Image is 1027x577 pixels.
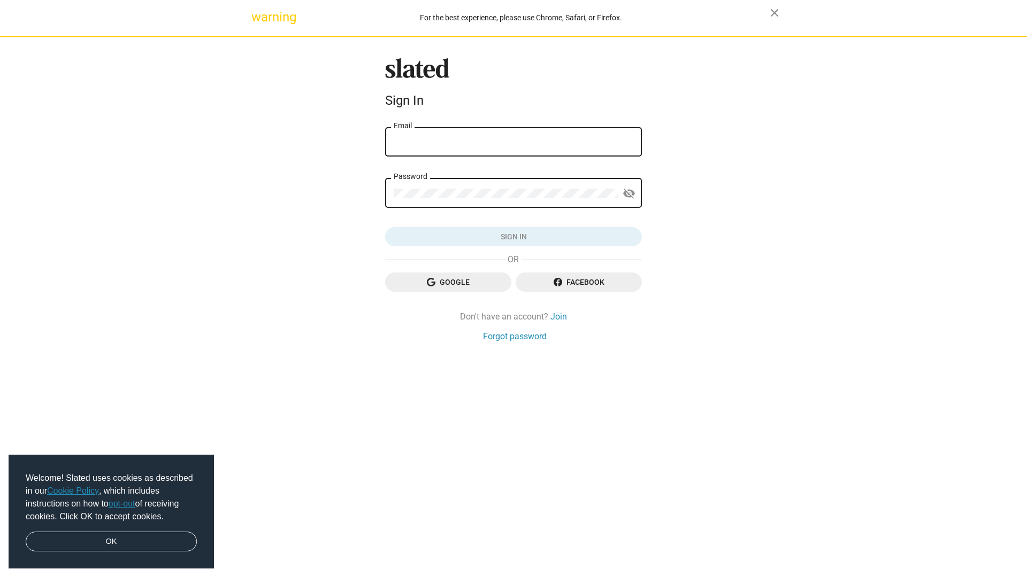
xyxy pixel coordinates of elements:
sl-branding: Sign In [385,58,642,113]
span: Welcome! Slated uses cookies as described in our , which includes instructions on how to of recei... [26,472,197,523]
mat-icon: close [768,6,781,19]
a: Join [550,311,567,322]
a: Cookie Policy [47,486,99,495]
a: opt-out [109,499,135,508]
span: Facebook [524,272,633,292]
div: Don't have an account? [385,311,642,322]
div: For the best experience, please use Chrome, Safari, or Firefox. [272,11,770,25]
div: Sign In [385,93,642,108]
div: cookieconsent [9,455,214,569]
a: Forgot password [483,331,547,342]
button: Google [385,272,511,292]
span: Google [394,272,503,292]
mat-icon: warning [251,11,264,24]
button: Facebook [516,272,642,292]
a: dismiss cookie message [26,532,197,552]
mat-icon: visibility_off [623,185,635,202]
button: Show password [618,183,640,205]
